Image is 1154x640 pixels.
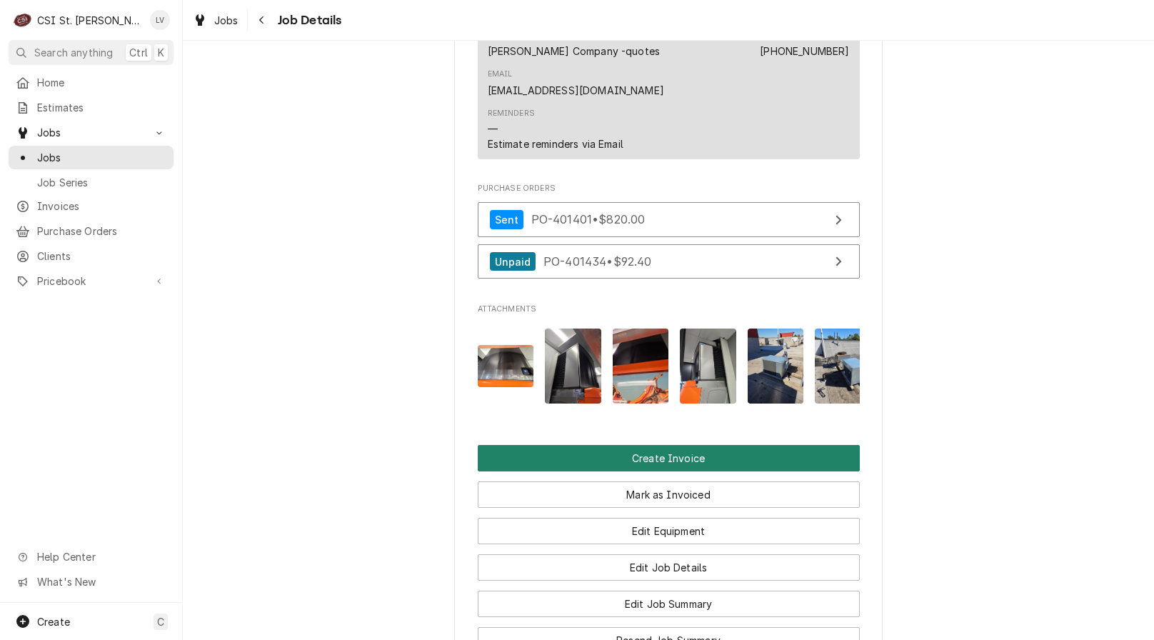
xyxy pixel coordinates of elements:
[9,121,174,144] a: Go to Jobs
[478,183,860,286] div: Purchase Orders
[488,69,513,80] div: Email
[478,244,860,279] a: View Purchase Order
[187,9,244,32] a: Jobs
[478,481,860,508] button: Mark as Invoiced
[488,30,661,59] div: Name
[488,44,661,59] div: [PERSON_NAME] Company -quotes
[9,219,174,243] a: Purchase Orders
[37,249,166,264] span: Clients
[488,69,664,97] div: Email
[478,22,860,165] div: Client Contact List
[9,570,174,594] a: Go to What's New
[478,518,860,544] button: Edit Equipment
[680,329,736,404] img: Cl0aNoDeRKgJrdoljqn6
[748,329,804,404] img: DTHr4K0qS3yccRaOPE0E
[13,10,33,30] div: CSI St. Louis's Avatar
[9,269,174,293] a: Go to Pricebook
[9,545,174,569] a: Go to Help Center
[37,100,166,115] span: Estimates
[543,254,652,269] span: PO-401434 • $92.40
[478,445,860,471] button: Create Invoice
[531,212,646,226] span: PO-401401 • $820.00
[478,544,860,581] div: Button Group Row
[129,45,148,60] span: Ctrl
[274,11,342,30] span: Job Details
[490,252,536,271] div: Unpaid
[488,121,498,136] div: —
[613,329,669,404] img: IkjhKfqwRAOrswzrFrKW
[760,30,849,59] div: Phone
[478,9,860,165] div: Client Contact
[9,96,174,119] a: Estimates
[9,171,174,194] a: Job Series
[37,150,166,165] span: Jobs
[37,274,145,289] span: Pricebook
[37,224,166,239] span: Purchase Orders
[478,554,860,581] button: Edit Job Details
[9,194,174,218] a: Invoices
[488,108,535,119] div: Reminders
[251,9,274,31] button: Navigate back
[478,317,860,415] span: Attachments
[488,136,623,151] div: Estimate reminders via Email
[37,175,166,190] span: Job Series
[37,616,70,628] span: Create
[478,581,860,617] div: Button Group Row
[478,304,860,315] span: Attachments
[9,71,174,94] a: Home
[9,146,174,169] a: Jobs
[478,445,860,471] div: Button Group Row
[158,45,164,60] span: K
[37,13,142,28] div: CSI St. [PERSON_NAME]
[214,13,239,28] span: Jobs
[37,75,166,90] span: Home
[488,84,664,96] a: [EMAIL_ADDRESS][DOMAIN_NAME]
[478,22,860,159] div: Contact
[37,125,145,140] span: Jobs
[9,40,174,65] button: Search anythingCtrlK
[545,329,601,404] img: 7LZjKY4pScWQBLshM7qw
[478,304,860,415] div: Attachments
[478,183,860,194] span: Purchase Orders
[478,471,860,508] div: Button Group Row
[760,45,849,57] a: [PHONE_NUMBER]
[478,202,860,237] a: View Purchase Order
[37,549,165,564] span: Help Center
[815,329,871,404] img: U2gf0nqRuibFv7IznuZL
[37,199,166,214] span: Invoices
[150,10,170,30] div: LV
[478,345,534,387] img: cWhhHuTRTguOqb7EmaUR
[9,244,174,268] a: Clients
[13,10,33,30] div: C
[157,614,164,629] span: C
[490,210,524,229] div: Sent
[478,591,860,617] button: Edit Job Summary
[34,45,113,60] span: Search anything
[488,108,623,151] div: Reminders
[150,10,170,30] div: Lisa Vestal's Avatar
[37,574,165,589] span: What's New
[478,508,860,544] div: Button Group Row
